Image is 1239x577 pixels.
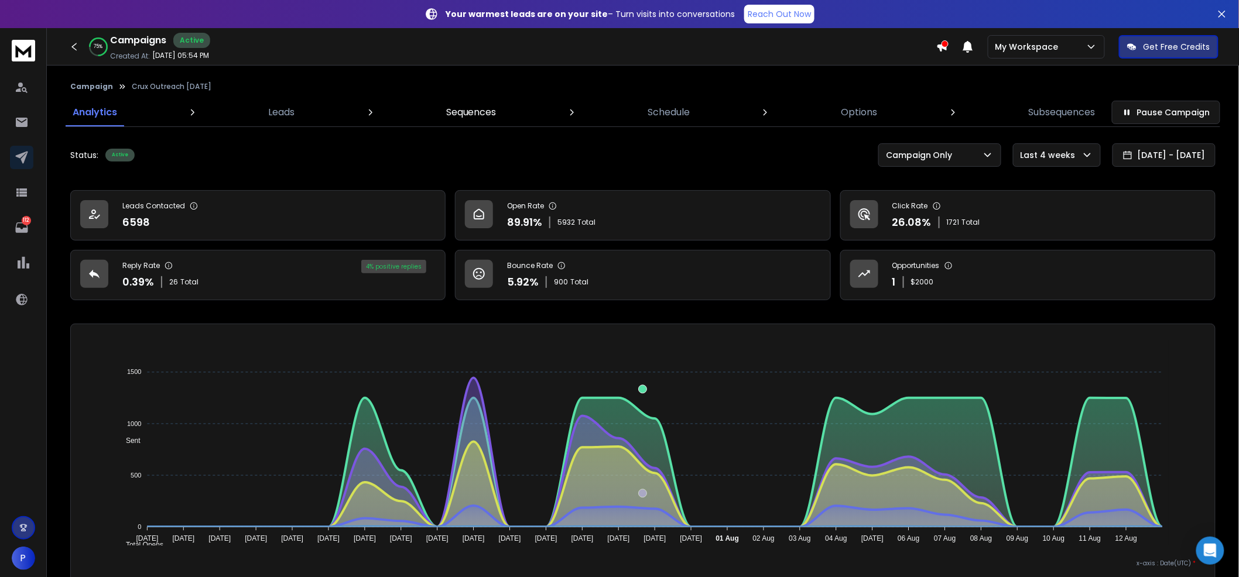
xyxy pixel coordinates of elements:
p: Leads [268,105,295,119]
tspan: 03 Aug [789,534,811,542]
a: Leads [261,98,302,126]
tspan: [DATE] [317,534,340,542]
p: – Turn visits into conversations [446,8,735,20]
a: Analytics [66,98,124,126]
tspan: [DATE] [680,534,703,542]
tspan: [DATE] [282,534,304,542]
tspan: [DATE] [499,534,521,542]
a: Open Rate89.91%5932Total [455,190,830,241]
a: Bounce Rate5.92%900Total [455,250,830,300]
a: Sequences [439,98,504,126]
img: logo [12,40,35,61]
span: 5932 [557,218,575,227]
p: Crux Outreach [DATE] [132,82,211,91]
span: Total Opens [117,541,163,549]
p: Options [841,105,878,119]
p: 5.92 % [507,274,539,290]
tspan: 04 Aug [826,534,847,542]
tspan: [DATE] [209,534,231,542]
p: Open Rate [507,201,544,211]
tspan: [DATE] [644,534,666,542]
h1: Campaigns [110,33,166,47]
tspan: [DATE] [571,534,594,542]
a: Reply Rate0.39%26Total4% positive replies [70,250,446,300]
strong: Your warmest leads are on your site [446,8,608,20]
p: 0.39 % [122,274,154,290]
p: 1 [892,274,896,290]
tspan: [DATE] [861,534,884,542]
p: Analytics [73,105,117,119]
tspan: 08 Aug [970,534,992,542]
tspan: 10 Aug [1043,534,1065,542]
p: Reply Rate [122,261,160,270]
a: Schedule [641,98,697,126]
tspan: [DATE] [463,534,485,542]
span: 1721 [947,218,960,227]
a: Click Rate26.08%1721Total [840,190,1216,241]
span: 26 [169,277,178,287]
p: 112 [22,216,31,225]
button: Pause Campaign [1112,101,1220,124]
a: Leads Contacted6598 [70,190,446,241]
p: [DATE] 05:54 PM [152,51,209,60]
tspan: 1000 [127,420,141,427]
span: Sent [117,437,141,445]
p: 75 % [94,43,103,50]
p: 89.91 % [507,214,542,231]
button: Campaign [70,82,113,91]
div: Active [173,33,210,48]
tspan: [DATE] [426,534,449,542]
div: Active [105,149,135,162]
p: Created At: [110,51,150,61]
tspan: [DATE] [354,534,376,542]
p: Last 4 weeks [1021,149,1080,161]
p: Bounce Rate [507,261,553,270]
tspan: 01 Aug [716,534,740,542]
tspan: [DATE] [390,534,412,542]
tspan: 12 Aug [1115,534,1137,542]
a: Opportunities1$2000 [840,250,1216,300]
span: Total [180,277,198,287]
p: Leads Contacted [122,201,185,211]
tspan: [DATE] [173,534,195,542]
button: Get Free Credits [1119,35,1219,59]
tspan: 11 Aug [1079,534,1101,542]
p: $ 2000 [911,277,934,287]
tspan: 1500 [127,369,141,376]
tspan: 07 Aug [934,534,956,542]
p: Opportunities [892,261,940,270]
p: 26.08 % [892,214,932,231]
p: Schedule [648,105,690,119]
p: Subsequences [1029,105,1096,119]
a: Options [834,98,885,126]
span: 900 [554,277,568,287]
p: Reach Out Now [748,8,811,20]
button: P [12,547,35,570]
p: Status: [70,149,98,161]
p: Click Rate [892,201,928,211]
tspan: [DATE] [245,534,268,542]
span: Total [962,218,980,227]
span: Total [577,218,595,227]
a: Reach Out Now [744,5,814,23]
span: Total [570,277,588,287]
tspan: 06 Aug [898,534,920,542]
tspan: 09 Aug [1007,534,1028,542]
p: 6598 [122,214,150,231]
p: x-axis : Date(UTC) [90,559,1196,568]
p: Get Free Credits [1144,41,1210,53]
tspan: 02 Aug [753,534,775,542]
p: Campaign Only [886,149,957,161]
tspan: 500 [131,472,141,479]
div: Open Intercom Messenger [1196,537,1224,565]
a: 112 [10,216,33,239]
tspan: 0 [138,523,142,530]
tspan: [DATE] [136,534,159,542]
p: My Workspace [995,41,1063,53]
tspan: [DATE] [608,534,630,542]
div: 4 % positive replies [361,260,426,273]
button: [DATE] - [DATE] [1113,143,1216,167]
tspan: [DATE] [535,534,557,542]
